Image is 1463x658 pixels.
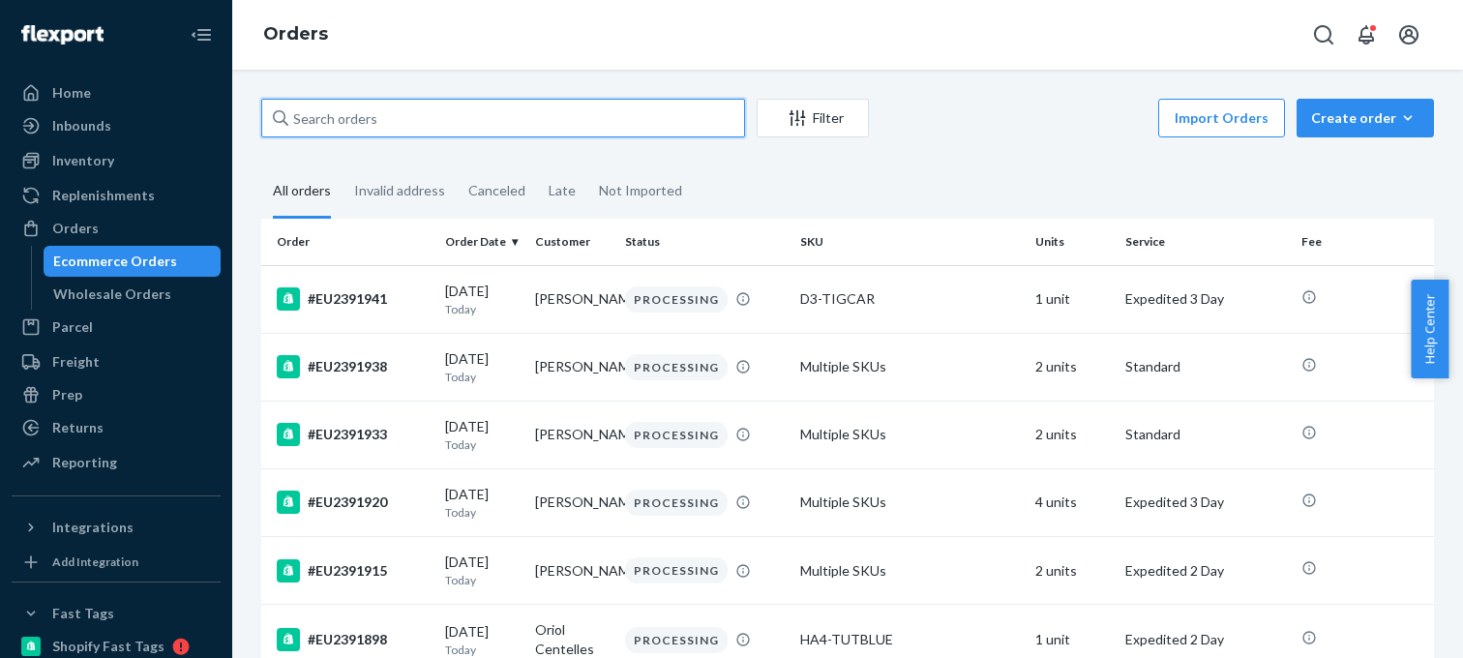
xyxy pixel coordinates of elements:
div: Integrations [52,518,134,537]
div: Invalid address [354,165,445,216]
p: Expedited 3 Day [1125,289,1286,309]
th: Order [261,219,437,265]
p: Today [445,642,520,658]
div: #EU2391915 [277,559,430,583]
p: Today [445,504,520,521]
p: Standard [1125,425,1286,444]
div: Replenishments [52,186,155,205]
td: Multiple SKUs [792,468,1027,536]
p: Expedited 2 Day [1125,561,1286,581]
td: [PERSON_NAME] [527,333,617,401]
div: #EU2391941 [277,287,430,311]
div: D3-TIGCAR [800,289,1019,309]
a: Parcel [12,312,221,343]
a: Prep [12,379,221,410]
div: All orders [273,165,331,219]
td: 2 units [1028,401,1118,468]
a: Inbounds [12,110,221,141]
td: 1 unit [1028,265,1118,333]
ol: breadcrumbs [248,7,343,63]
button: Help Center [1411,280,1448,378]
div: Orders [52,219,99,238]
div: [DATE] [445,485,520,521]
a: Inventory [12,145,221,176]
a: Ecommerce Orders [44,246,222,277]
div: PROCESSING [625,354,728,380]
td: [PERSON_NAME] [527,265,617,333]
a: Wholesale Orders [44,279,222,310]
th: Units [1028,219,1118,265]
button: Open notifications [1347,15,1386,54]
button: Import Orders [1158,99,1285,137]
td: [PERSON_NAME] [527,537,617,605]
div: PROCESSING [625,490,728,516]
div: PROCESSING [625,286,728,313]
div: [DATE] [445,282,520,317]
div: Late [549,165,576,216]
div: #EU2391920 [277,491,430,514]
a: Freight [12,346,221,377]
button: Open Search Box [1304,15,1343,54]
a: Orders [12,213,221,244]
p: Expedited 3 Day [1125,493,1286,512]
div: Prep [52,385,82,404]
div: #EU2391938 [277,355,430,378]
a: Orders [263,23,328,45]
a: Replenishments [12,180,221,211]
button: Integrations [12,512,221,543]
div: Parcel [52,317,93,337]
td: [PERSON_NAME] [527,468,617,536]
a: Add Integration [12,551,221,574]
button: Fast Tags [12,598,221,629]
div: Reporting [52,453,117,472]
th: Service [1118,219,1294,265]
td: Multiple SKUs [792,537,1027,605]
div: [DATE] [445,417,520,453]
a: Reporting [12,447,221,478]
button: Open account menu [1389,15,1428,54]
div: #EU2391933 [277,423,430,446]
div: Shopify Fast Tags [52,637,164,656]
th: Fee [1294,219,1434,265]
p: Expedited 2 Day [1125,630,1286,649]
div: Canceled [468,165,525,216]
td: Multiple SKUs [792,333,1027,401]
td: [PERSON_NAME] [527,401,617,468]
div: [DATE] [445,349,520,385]
a: Returns [12,412,221,443]
div: PROCESSING [625,557,728,583]
button: Create order [1297,99,1434,137]
div: Wholesale Orders [53,284,171,304]
button: Close Navigation [182,15,221,54]
th: Status [617,219,793,265]
div: #EU2391898 [277,628,430,651]
input: Search orders [261,99,745,137]
div: Customer [535,233,610,250]
div: Not Imported [599,165,682,216]
img: Flexport logo [21,25,104,45]
div: HA4-TUTBLUE [800,630,1019,649]
p: Today [445,572,520,588]
div: Fast Tags [52,604,114,623]
div: Freight [52,352,100,372]
p: Today [445,369,520,385]
div: PROCESSING [625,627,728,653]
div: Home [52,83,91,103]
div: Add Integration [52,553,138,570]
div: PROCESSING [625,422,728,448]
p: Standard [1125,357,1286,376]
div: [DATE] [445,622,520,658]
td: 2 units [1028,537,1118,605]
div: Filter [758,108,868,128]
div: Ecommerce Orders [53,252,177,271]
div: Inbounds [52,116,111,135]
div: Create order [1311,108,1419,128]
div: [DATE] [445,553,520,588]
th: SKU [792,219,1027,265]
div: Returns [52,418,104,437]
td: Multiple SKUs [792,401,1027,468]
p: Today [445,436,520,453]
p: Today [445,301,520,317]
button: Filter [757,99,869,137]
